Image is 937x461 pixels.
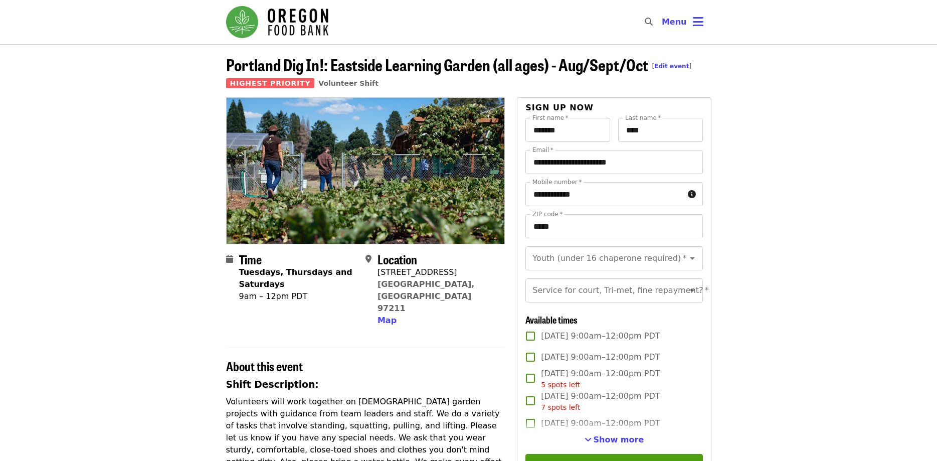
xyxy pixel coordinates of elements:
i: circle-info icon [688,190,696,199]
label: First name [532,115,569,121]
i: bars icon [693,15,703,29]
span: [DATE] 9:00am–12:00pm PDT [541,330,660,342]
strong: Shift Description: [226,379,319,390]
i: map-marker-alt icon [365,254,371,264]
span: 7 spots left [541,403,580,411]
input: Last name [618,118,703,142]
div: [STREET_ADDRESS] [378,266,497,278]
label: Email [532,147,553,153]
button: Open [685,251,699,265]
input: ZIP code [525,214,702,238]
i: calendar icon [226,254,233,264]
i: search icon [645,17,653,27]
span: Show more [594,435,644,444]
a: Volunteer Shift [318,79,379,87]
img: Portland Dig In!: Eastside Learning Garden (all ages) - Aug/Sept/Oct organized by Oregon Food Bank [227,98,505,243]
span: Time [239,250,262,268]
button: Map [378,315,397,327]
span: Highest Priority [226,78,315,88]
span: 5 spots left [541,381,580,389]
span: Menu [662,17,687,27]
a: Edit event [654,63,689,70]
input: Mobile number [525,182,683,206]
img: Oregon Food Bank - Home [226,6,328,38]
label: ZIP code [532,211,563,217]
span: [DATE] 9:00am–12:00pm PDT [541,351,660,363]
input: First name [525,118,610,142]
label: Last name [625,115,661,121]
button: Toggle account menu [654,10,711,34]
span: Portland Dig In!: Eastside Learning Garden (all ages) - Aug/Sept/Oct [226,53,692,76]
span: [DATE] 9:00am–12:00pm PDT [541,390,660,413]
button: See more timeslots [585,434,644,446]
strong: Tuesdays, Thursdays and Saturdays [239,267,352,289]
span: [ ] [652,63,692,70]
span: Map [378,316,397,325]
span: [DATE] 9:00am–12:00pm PDT [541,368,660,390]
a: [GEOGRAPHIC_DATA], [GEOGRAPHIC_DATA] 97211 [378,279,475,313]
span: Available times [525,313,578,326]
span: About this event [226,357,303,375]
div: 9am – 12pm PDT [239,290,357,302]
button: Open [685,283,699,297]
label: Mobile number [532,179,582,185]
input: Search [659,10,667,34]
span: [DATE] 9:00am–12:00pm PDT [541,417,660,429]
span: Sign up now [525,103,594,112]
span: Location [378,250,417,268]
input: Email [525,150,702,174]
